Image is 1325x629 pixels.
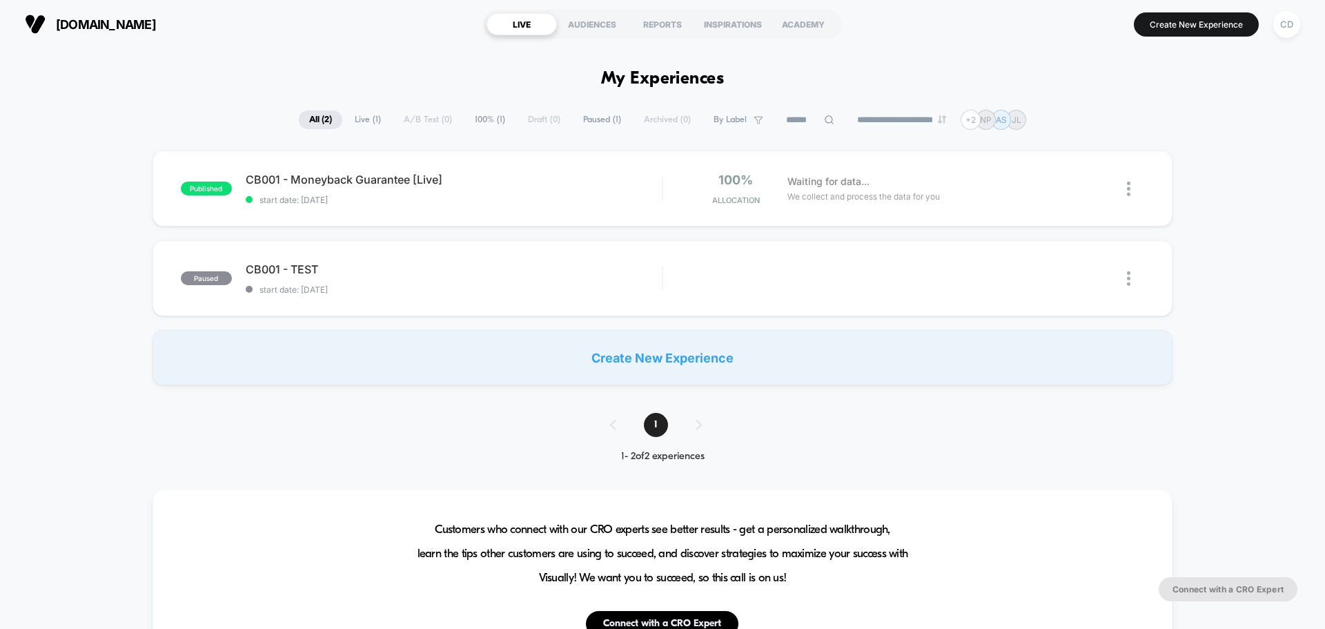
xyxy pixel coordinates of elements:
[418,518,908,590] span: Customers who connect with our CRO experts see better results - get a personalized walkthrough, l...
[573,110,631,129] span: Paused ( 1 )
[299,110,342,129] span: All ( 2 )
[601,69,725,89] h1: My Experiences
[464,110,516,129] span: 100% ( 1 )
[1273,11,1300,38] div: CD
[787,190,940,203] span: We collect and process the data for you
[25,14,46,35] img: Visually logo
[246,173,662,186] span: CB001 - Moneyback Guarantee [Live]
[627,13,698,35] div: REPORTS
[56,17,156,32] span: [DOMAIN_NAME]
[1159,577,1297,601] button: Connect with a CRO Expert
[246,284,662,295] span: start date: [DATE]
[1134,12,1259,37] button: Create New Experience
[938,115,946,124] img: end
[153,330,1172,385] div: Create New Experience
[718,173,753,187] span: 100%
[21,13,160,35] button: [DOMAIN_NAME]
[487,13,557,35] div: LIVE
[644,413,668,437] span: 1
[787,174,870,189] span: Waiting for data...
[344,110,391,129] span: Live ( 1 )
[246,262,662,276] span: CB001 - TEST
[996,115,1007,125] p: AS
[714,115,747,125] span: By Label
[181,271,232,285] span: paused
[712,195,760,205] span: Allocation
[698,13,768,35] div: INSPIRATIONS
[1269,10,1304,39] button: CD
[980,115,992,125] p: NP
[768,13,838,35] div: ACADEMY
[1127,182,1130,196] img: close
[246,195,662,205] span: start date: [DATE]
[1127,271,1130,286] img: close
[961,110,981,130] div: + 2
[596,451,729,463] div: 1 - 2 of 2 experiences
[181,182,232,195] span: published
[557,13,627,35] div: AUDIENCES
[1012,115,1021,125] p: JL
